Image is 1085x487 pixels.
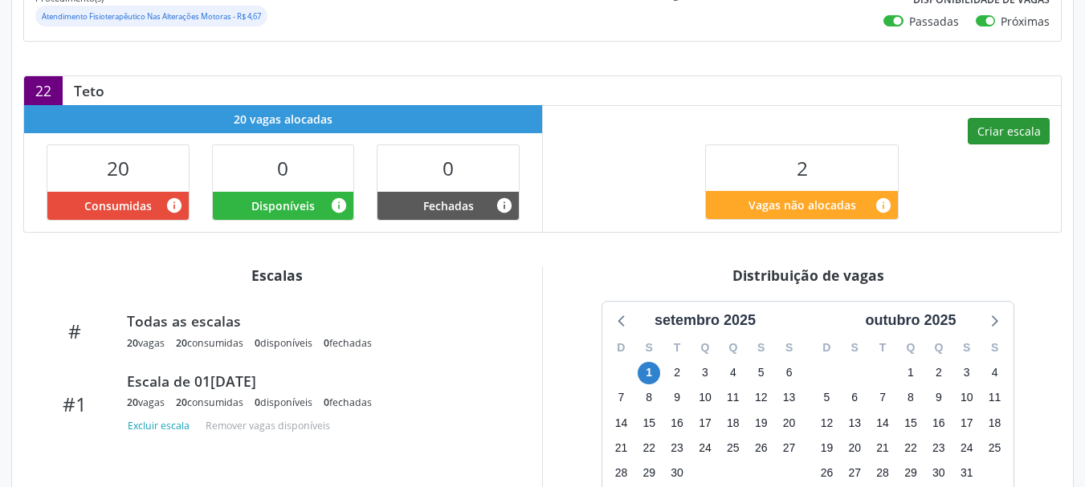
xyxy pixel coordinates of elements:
[443,155,454,181] span: 0
[324,336,329,350] span: 0
[496,197,513,214] i: Vagas alocadas e sem marcações associadas que tiveram sua disponibilidade fechada
[176,396,243,409] div: consumidas
[875,197,892,214] i: Quantidade de vagas restantes do teto de vagas
[778,387,801,409] span: sábado, 13 de setembro de 2025
[899,412,922,434] span: quarta-feira, 15 de outubro de 2025
[694,387,716,409] span: quarta-feira, 10 de setembro de 2025
[722,436,744,459] span: quinta-feira, 25 de setembro de 2025
[694,362,716,384] span: quarta-feira, 3 de setembro de 2025
[984,436,1006,459] span: sábado, 25 de outubro de 2025
[909,13,959,30] label: Passadas
[843,436,866,459] span: segunda-feira, 20 de outubro de 2025
[84,197,152,214] span: Consumidas
[666,412,688,434] span: terça-feira, 16 de setembro de 2025
[928,412,950,434] span: quinta-feira, 16 de outubro de 2025
[638,362,660,384] span: segunda-feira, 1 de setembro de 2025
[841,335,869,360] div: S
[127,415,196,436] button: Excluir escala
[694,412,716,434] span: quarta-feira, 17 de setembro de 2025
[815,387,838,409] span: domingo, 5 de outubro de 2025
[638,387,660,409] span: segunda-feira, 8 de setembro de 2025
[176,336,243,350] div: consumidas
[127,336,138,350] span: 20
[1001,13,1050,30] label: Próximas
[63,82,116,99] div: Teto
[871,412,894,434] span: terça-feira, 14 de outubro de 2025
[928,387,950,409] span: quinta-feira, 9 de outubro de 2025
[324,336,372,350] div: fechadas
[24,76,63,105] div: 22
[797,155,808,181] span: 2
[648,310,762,331] div: setembro 2025
[859,310,962,331] div: outubro 2025
[956,362,978,384] span: sexta-feira, 3 de outubro de 2025
[255,396,260,409] span: 0
[897,335,925,360] div: Q
[691,335,720,360] div: Q
[635,335,663,360] div: S
[255,336,312,350] div: disponíveis
[984,412,1006,434] span: sábado, 18 de outubro de 2025
[899,387,922,409] span: quarta-feira, 8 de outubro de 2025
[666,461,688,484] span: terça-feira, 30 de setembro de 2025
[607,335,635,360] div: D
[775,335,803,360] div: S
[815,436,838,459] span: domingo, 19 de outubro de 2025
[324,396,329,409] span: 0
[42,11,261,22] small: Atendimento Fisioterapêutico Nas Alterações Motoras - R$ 4,67
[899,362,922,384] span: quarta-feira, 1 de outubro de 2025
[663,335,691,360] div: T
[35,319,116,343] div: #
[165,197,183,214] i: Vagas alocadas que possuem marcações associadas
[107,155,129,181] span: 20
[638,436,660,459] span: segunda-feira, 22 de setembro de 2025
[719,335,747,360] div: Q
[899,461,922,484] span: quarta-feira, 29 de outubro de 2025
[127,372,508,390] div: Escala de 01[DATE]
[127,396,165,409] div: vagas
[968,118,1050,145] button: Criar escala
[23,266,531,284] div: Escalas
[813,335,841,360] div: D
[778,362,801,384] span: sábado, 6 de setembro de 2025
[127,396,138,409] span: 20
[722,387,744,409] span: quinta-feira, 11 de setembro de 2025
[694,436,716,459] span: quarta-feira, 24 de setembro de 2025
[871,387,894,409] span: terça-feira, 7 de outubro de 2025
[277,155,288,181] span: 0
[423,197,474,214] span: Fechadas
[956,387,978,409] span: sexta-feira, 10 de outubro de 2025
[722,412,744,434] span: quinta-feira, 18 de setembro de 2025
[255,396,312,409] div: disponíveis
[815,412,838,434] span: domingo, 12 de outubro de 2025
[176,396,187,409] span: 20
[24,105,542,133] div: 20 vagas alocadas
[928,436,950,459] span: quinta-feira, 23 de outubro de 2025
[928,362,950,384] span: quinta-feira, 2 de outubro de 2025
[638,412,660,434] span: segunda-feira, 15 de setembro de 2025
[750,412,773,434] span: sexta-feira, 19 de setembro de 2025
[747,335,775,360] div: S
[127,312,508,330] div: Todas as escalas
[928,461,950,484] span: quinta-feira, 30 de outubro de 2025
[251,197,315,214] span: Disponíveis
[750,362,773,384] span: sexta-feira, 5 de setembro de 2025
[778,436,801,459] span: sábado, 27 de setembro de 2025
[956,461,978,484] span: sexta-feira, 31 de outubro de 2025
[981,335,1009,360] div: S
[843,461,866,484] span: segunda-feira, 27 de outubro de 2025
[638,461,660,484] span: segunda-feira, 29 de setembro de 2025
[778,412,801,434] span: sábado, 20 de setembro de 2025
[871,461,894,484] span: terça-feira, 28 de outubro de 2025
[666,436,688,459] span: terça-feira, 23 de setembro de 2025
[924,335,952,360] div: Q
[35,392,116,416] div: #1
[899,436,922,459] span: quarta-feira, 22 de outubro de 2025
[869,335,897,360] div: T
[750,387,773,409] span: sexta-feira, 12 de setembro de 2025
[952,335,981,360] div: S
[750,436,773,459] span: sexta-feira, 26 de setembro de 2025
[610,436,632,459] span: domingo, 21 de setembro de 2025
[984,362,1006,384] span: sábado, 4 de outubro de 2025
[610,387,632,409] span: domingo, 7 de setembro de 2025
